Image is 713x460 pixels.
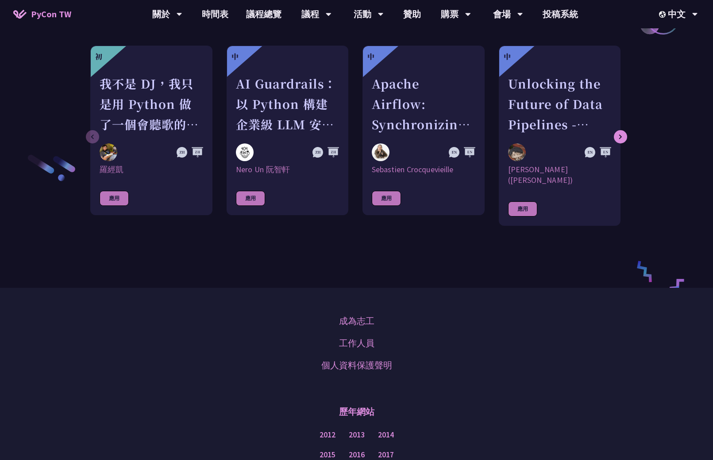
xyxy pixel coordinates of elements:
div: Nero Un 阮智軒 [236,164,339,175]
img: Home icon of PyCon TW 2025 [13,10,27,19]
div: 中 [231,51,239,62]
a: 個人資料保護聲明 [321,359,392,372]
a: 2013 [349,429,365,441]
a: 成為志工 [339,314,374,328]
div: 初 [95,51,102,62]
div: 羅經凱 [100,164,203,175]
div: Unlocking the Future of Data Pipelines - Apache Airflow 3 [508,73,612,135]
div: 應用 [100,191,129,206]
div: 應用 [508,201,537,216]
img: 李唯 (Wei Lee) [508,143,526,161]
a: 中 Unlocking the Future of Data Pipelines - Apache Airflow 3 李唯 (Wei Lee) [PERSON_NAME] ([PERSON_N... [499,46,621,226]
img: Nero Un 阮智軒 [236,143,254,161]
a: 中 AI Guardrails：以 Python 構建企業級 LLM 安全防護策略 Nero Un 阮智軒 Nero Un 阮智軒 應用 [227,46,349,215]
div: 中 [367,51,374,62]
img: Locale Icon [659,11,668,18]
p: 歷年網站 [339,398,374,425]
div: Apache Airflow: Synchronizing Datasets across Multiple instances [372,73,475,135]
div: [PERSON_NAME] ([PERSON_NAME]) [508,164,612,186]
a: 中 Apache Airflow: Synchronizing Datasets across Multiple instances Sebastien Crocquevieille Sebas... [362,46,485,215]
div: Sebastien Crocquevieille [372,164,475,175]
div: AI Guardrails：以 Python 構建企業級 LLM 安全防護策略 [236,73,339,135]
img: Sebastien Crocquevieille [372,143,389,161]
a: 工作人員 [339,336,374,350]
img: 羅經凱 [100,143,117,161]
div: 應用 [236,191,265,206]
a: 初 我不是 DJ，我只是用 Python 做了一個會聽歌的工具 羅經凱 羅經凱 應用 [90,46,212,215]
a: 2014 [378,429,394,441]
a: PyCon TW [4,3,80,25]
div: 中 [504,51,511,62]
div: 我不是 DJ，我只是用 Python 做了一個會聽歌的工具 [100,73,203,135]
a: 2012 [320,429,335,441]
div: 應用 [372,191,401,206]
span: PyCon TW [31,8,71,21]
